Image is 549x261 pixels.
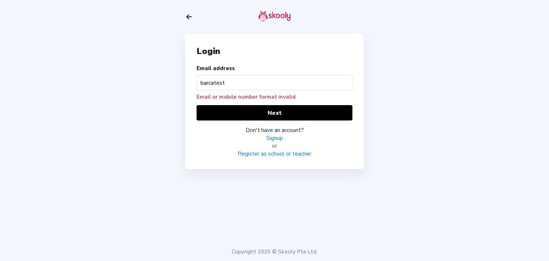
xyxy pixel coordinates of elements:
div: Don't have an account? [197,126,352,134]
img: skooly-logo.png [258,10,291,22]
div: or [197,142,352,150]
label: Email address [197,65,235,72]
div: Login [197,45,352,57]
button: arrow back outline [185,13,193,21]
button: Next [197,105,352,120]
a: Signup [266,134,283,142]
input: Your email address [197,75,352,90]
a: Register as school or teacher [238,150,311,158]
div: Email or mobile number format invalid [197,93,352,100]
